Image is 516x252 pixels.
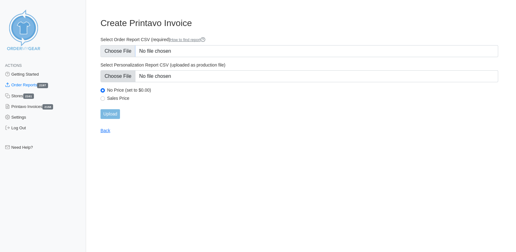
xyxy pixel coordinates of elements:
span: Actions [5,63,22,68]
label: Sales Price [107,95,498,101]
label: No Price (set to $0.00) [107,87,498,93]
label: Select Order Report CSV (required) [100,37,498,43]
span: 2161 [23,94,34,99]
label: Select Personalization Report CSV (uploaded as production file) [100,62,498,68]
input: Upload [100,109,120,119]
h3: Create Printavo Invoice [100,18,498,29]
span: 2158 [42,104,53,110]
a: How to find report [170,38,206,42]
a: Back [100,128,110,133]
span: 2197 [37,83,48,88]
